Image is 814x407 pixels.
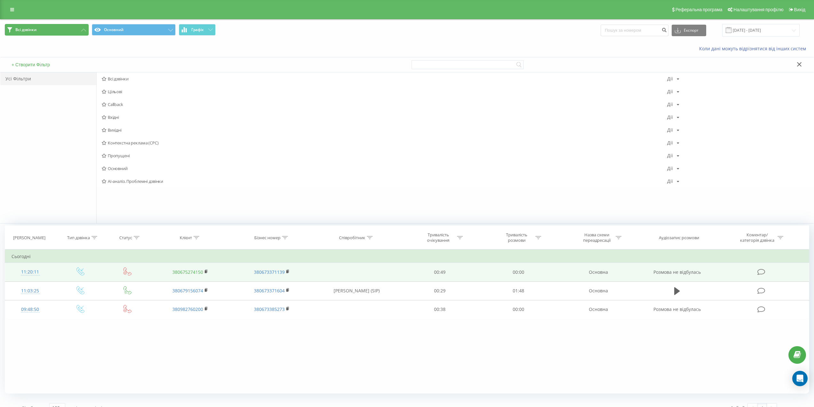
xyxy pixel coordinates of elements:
div: Дії [667,115,673,119]
td: 00:00 [479,300,557,319]
button: Основний [92,24,176,36]
span: Реферальна програма [676,7,723,12]
div: Дії [667,166,673,171]
div: [PERSON_NAME] [13,235,45,240]
div: Дії [667,77,673,81]
div: 11:03:25 [12,285,49,297]
td: 00:29 [401,281,479,300]
button: Графік [179,24,216,36]
button: + Створити Фільтр [10,62,52,68]
span: Вихід [794,7,805,12]
td: 00:00 [479,263,557,281]
div: Дії [667,89,673,94]
a: Коли дані можуть відрізнятися вiд інших систем [699,45,809,52]
span: Контекстна реклама (CPC) [102,141,667,145]
a: 380982760200 [172,306,203,312]
span: Пропущені [102,153,667,158]
div: Співробітник [339,235,365,240]
div: Назва схеми переадресації [580,232,614,243]
span: Розмова не відбулась [653,269,701,275]
div: 09:48:50 [12,303,49,316]
span: AI-аналіз. Проблемні дзвінки [102,179,667,183]
span: Основний [102,166,667,171]
td: Сьогодні [5,250,809,263]
div: Дії [667,141,673,145]
div: Open Intercom Messenger [792,371,808,386]
div: 11:20:11 [12,266,49,278]
div: Усі Фільтри [0,72,96,85]
span: Графік [191,28,204,32]
span: Вхідні [102,115,667,119]
div: Аудіозапис розмови [659,235,699,240]
a: 380673385273 [254,306,285,312]
div: Дії [667,102,673,107]
div: Клієнт [180,235,192,240]
a: 380679156074 [172,288,203,294]
span: Налаштування профілю [733,7,783,12]
div: Статус [119,235,132,240]
button: Закрити [795,61,804,68]
div: Коментар/категорія дзвінка [739,232,776,243]
a: 380675274150 [172,269,203,275]
td: Основна [557,263,639,281]
div: Дії [667,128,673,132]
div: Тривалість розмови [500,232,534,243]
div: Бізнес номер [254,235,281,240]
span: Розмова не відбулась [653,306,701,312]
div: Тип дзвінка [67,235,90,240]
td: [PERSON_NAME] (SIP) [313,281,401,300]
span: Всі дзвінки [102,77,667,81]
a: 380673371139 [254,269,285,275]
a: 380673371604 [254,288,285,294]
td: Основна [557,300,639,319]
span: Цільові [102,89,667,94]
div: Дії [667,179,673,183]
span: Всі дзвінки [15,27,36,32]
input: Пошук за номером [601,25,668,36]
td: 00:38 [401,300,479,319]
td: 00:49 [401,263,479,281]
button: Експорт [672,25,706,36]
td: 01:48 [479,281,557,300]
div: Тривалість очікування [421,232,455,243]
button: Всі дзвінки [5,24,89,36]
div: Дії [667,153,673,158]
span: Вихідні [102,128,667,132]
td: Основна [557,281,639,300]
span: Callback [102,102,667,107]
